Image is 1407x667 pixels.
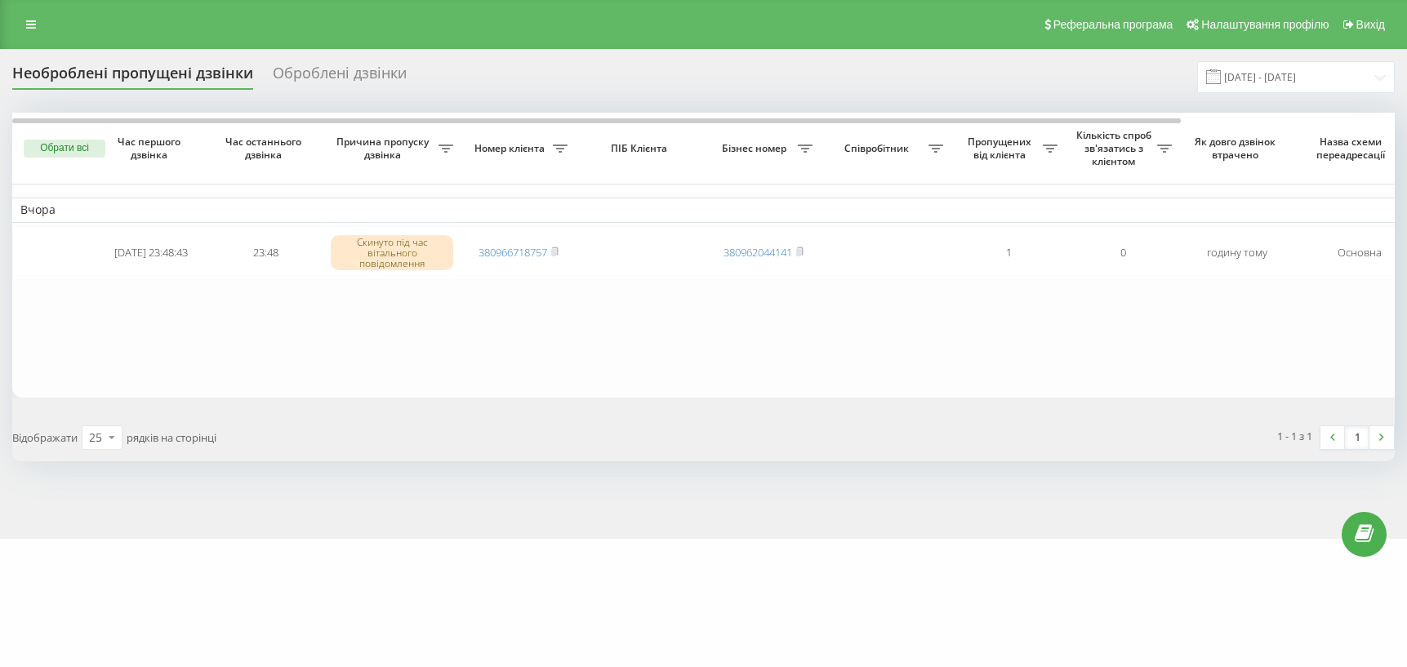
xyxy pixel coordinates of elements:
div: 1 - 1 з 1 [1277,428,1312,444]
span: Налаштування профілю [1201,18,1329,31]
button: Обрати всі [24,140,105,158]
a: 380962044141 [724,245,792,260]
div: 25 [89,429,102,446]
td: [DATE] 23:48:43 [94,226,208,280]
span: ПІБ Клієнта [590,142,692,155]
span: Номер клієнта [470,142,553,155]
span: Вихід [1356,18,1385,31]
span: Бізнес номер [715,142,798,155]
td: годину тому [1180,226,1294,280]
span: Як довго дзвінок втрачено [1193,136,1281,161]
td: 0 [1066,226,1180,280]
a: 1 [1345,426,1369,449]
td: 1 [951,226,1066,280]
td: 23:48 [208,226,323,280]
span: Причина пропуску дзвінка [331,136,439,161]
div: Оброблені дзвінки [273,64,407,90]
span: Час останнього дзвінка [221,136,309,161]
div: Скинуто під час вітального повідомлення [331,235,453,271]
span: рядків на сторінці [127,430,216,445]
span: Пропущених від клієнта [960,136,1043,161]
a: 380966718757 [479,245,547,260]
span: Співробітник [829,142,928,155]
span: Кількість спроб зв'язатись з клієнтом [1074,129,1157,167]
span: Реферальна програма [1053,18,1173,31]
div: Необроблені пропущені дзвінки [12,64,253,90]
span: Відображати [12,430,78,445]
span: Назва схеми переадресації [1302,136,1402,161]
span: Час першого дзвінка [107,136,195,161]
